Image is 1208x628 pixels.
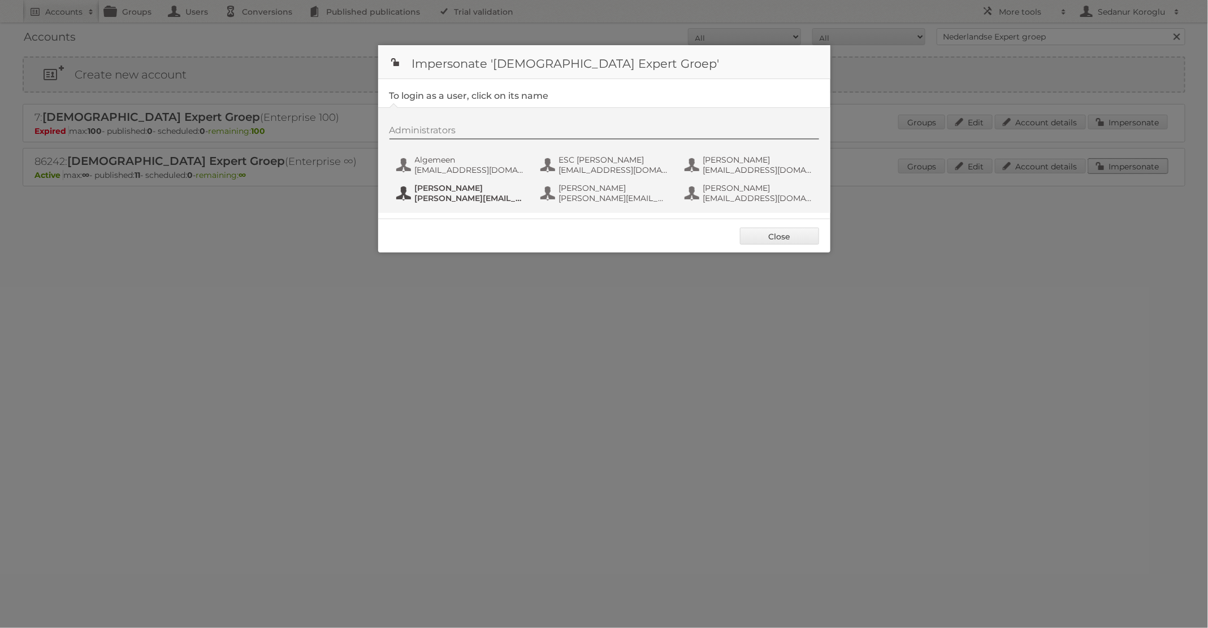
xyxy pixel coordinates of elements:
[559,155,669,165] span: ESC [PERSON_NAME]
[415,183,525,193] span: [PERSON_NAME]
[539,182,672,204] button: [PERSON_NAME] [PERSON_NAME][EMAIL_ADDRESS][PERSON_NAME][DOMAIN_NAME]
[703,193,813,203] span: [EMAIL_ADDRESS][DOMAIN_NAME]
[703,155,813,165] span: [PERSON_NAME]
[415,155,525,165] span: Algemeen
[683,182,816,204] button: [PERSON_NAME] [EMAIL_ADDRESS][DOMAIN_NAME]
[740,228,819,245] a: Close
[415,165,525,175] span: [EMAIL_ADDRESS][DOMAIN_NAME]
[378,45,830,79] h1: Impersonate '[DEMOGRAPHIC_DATA] Expert Groep'
[539,154,672,176] button: ESC [PERSON_NAME] [EMAIL_ADDRESS][DOMAIN_NAME]
[395,182,528,204] button: [PERSON_NAME] [PERSON_NAME][EMAIL_ADDRESS][DOMAIN_NAME]
[415,193,525,203] span: [PERSON_NAME][EMAIL_ADDRESS][DOMAIN_NAME]
[389,90,549,101] legend: To login as a user, click on its name
[559,193,669,203] span: [PERSON_NAME][EMAIL_ADDRESS][PERSON_NAME][DOMAIN_NAME]
[559,183,669,193] span: [PERSON_NAME]
[703,165,813,175] span: [EMAIL_ADDRESS][DOMAIN_NAME]
[703,183,813,193] span: [PERSON_NAME]
[395,154,528,176] button: Algemeen [EMAIL_ADDRESS][DOMAIN_NAME]
[559,165,669,175] span: [EMAIL_ADDRESS][DOMAIN_NAME]
[389,125,819,139] div: Administrators
[683,154,816,176] button: [PERSON_NAME] [EMAIL_ADDRESS][DOMAIN_NAME]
